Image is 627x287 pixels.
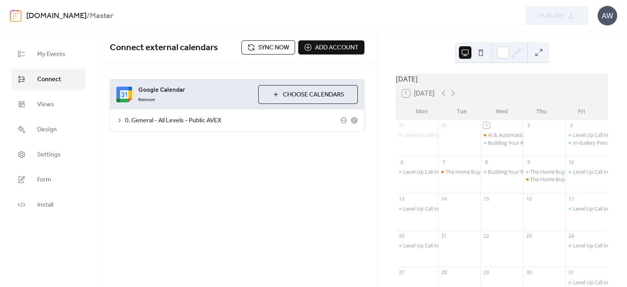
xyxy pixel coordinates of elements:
span: 0. General - All Levels - Public AVEX [125,116,341,125]
span: Form [37,175,51,185]
div: 14 [441,196,448,202]
a: Form [12,169,86,190]
div: Level Up Call in English [565,279,608,286]
div: Building Your Real Estate Business Plan in English [480,139,523,146]
div: 30 [526,269,532,276]
span: Google Calendar [138,85,252,95]
span: Remove [138,97,155,103]
div: AI & Automation in Real Estate: Tools for Modern Agents [480,131,523,138]
div: AI & Automation in Real Estate: Tools for Modern Agents [488,131,619,138]
a: Install [12,194,86,215]
div: Tue [442,103,482,119]
div: Level Up Call in Spanish [403,168,458,175]
div: [DATE] [396,74,608,84]
div: Thu [522,103,562,119]
div: 8 [483,159,490,165]
div: Level Up Call in English [573,279,626,286]
span: Views [37,100,54,109]
span: Design [37,125,57,134]
div: The Home Buying Process from A to Z in Spanish [523,168,565,175]
div: Building Your Real Estate Business Plan in English [488,139,602,146]
div: 27 [399,269,405,276]
div: 9 [526,159,532,165]
div: 6 [399,159,405,165]
div: 31 [568,269,574,276]
span: Choose Calendars [283,90,344,100]
div: 17 [568,196,574,202]
span: Sync now [258,43,289,53]
div: The Home Buying Process from A to Z in English [438,168,480,175]
div: Level Up Call in English [573,131,626,138]
span: Add account [315,43,359,53]
b: / [87,9,90,24]
div: Level Up Call in Spanish [403,205,458,212]
div: In-Gallery Preconstruction Sales Training [565,139,608,146]
div: Level Up Call in English [565,242,608,249]
div: Level Up Call in Spanish [396,205,438,212]
img: google [116,87,132,102]
a: Settings [12,144,86,165]
div: 10 [568,159,574,165]
div: 20 [399,233,405,239]
span: Install [37,200,53,210]
div: Level Up Call in Spanish [396,131,438,138]
div: 13 [399,196,405,202]
button: Sync now [241,40,295,54]
div: Level Up Call in Spanish [396,168,438,175]
div: Level Up Call in English [565,168,608,175]
div: 23 [526,233,532,239]
div: 28 [441,269,448,276]
span: Connect external calendars [110,39,218,56]
div: 7 [441,159,448,165]
div: 29 [483,269,490,276]
a: [DOMAIN_NAME] [26,9,87,24]
div: Wed [482,103,522,119]
div: Fri [562,103,602,119]
a: My Events [12,44,86,65]
b: Master [90,9,113,24]
div: Level Up Call in Spanish [403,131,458,138]
div: 29 [399,122,405,129]
div: AW [598,6,617,25]
div: 2 [526,122,532,129]
div: Level Up Call in English [573,242,626,249]
div: 15 [483,196,490,202]
button: Add account [298,40,364,54]
div: The Home Buying Process from A to Z in Spanish [523,176,565,183]
span: Connect [37,75,61,84]
div: 22 [483,233,490,239]
div: 1 [483,122,490,129]
div: 30 [441,122,448,129]
a: Connect [12,69,86,90]
div: Level Up Call in English [573,205,626,212]
div: 16 [526,196,532,202]
div: Level Up Call in Spanish [396,242,438,249]
span: Settings [37,150,61,160]
div: Mon [402,103,442,119]
a: Design [12,119,86,140]
div: Level Up Call in English [573,168,626,175]
div: 21 [441,233,448,239]
div: Level Up Call in English [565,131,608,138]
div: The Home Buying Process from A to Z in English [446,168,557,175]
span: My Events [37,50,65,59]
div: Level Up Call in English [565,205,608,212]
div: 3 [568,122,574,129]
img: logo [10,9,22,22]
button: Choose Calendars [258,85,358,104]
div: 24 [568,233,574,239]
div: Level Up Call in Spanish [403,242,458,249]
div: Building Your Real Estate Business Plan in Spanish [480,168,523,175]
div: Building Your Real Estate Business Plan in Spanish [488,168,604,175]
a: Views [12,94,86,115]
